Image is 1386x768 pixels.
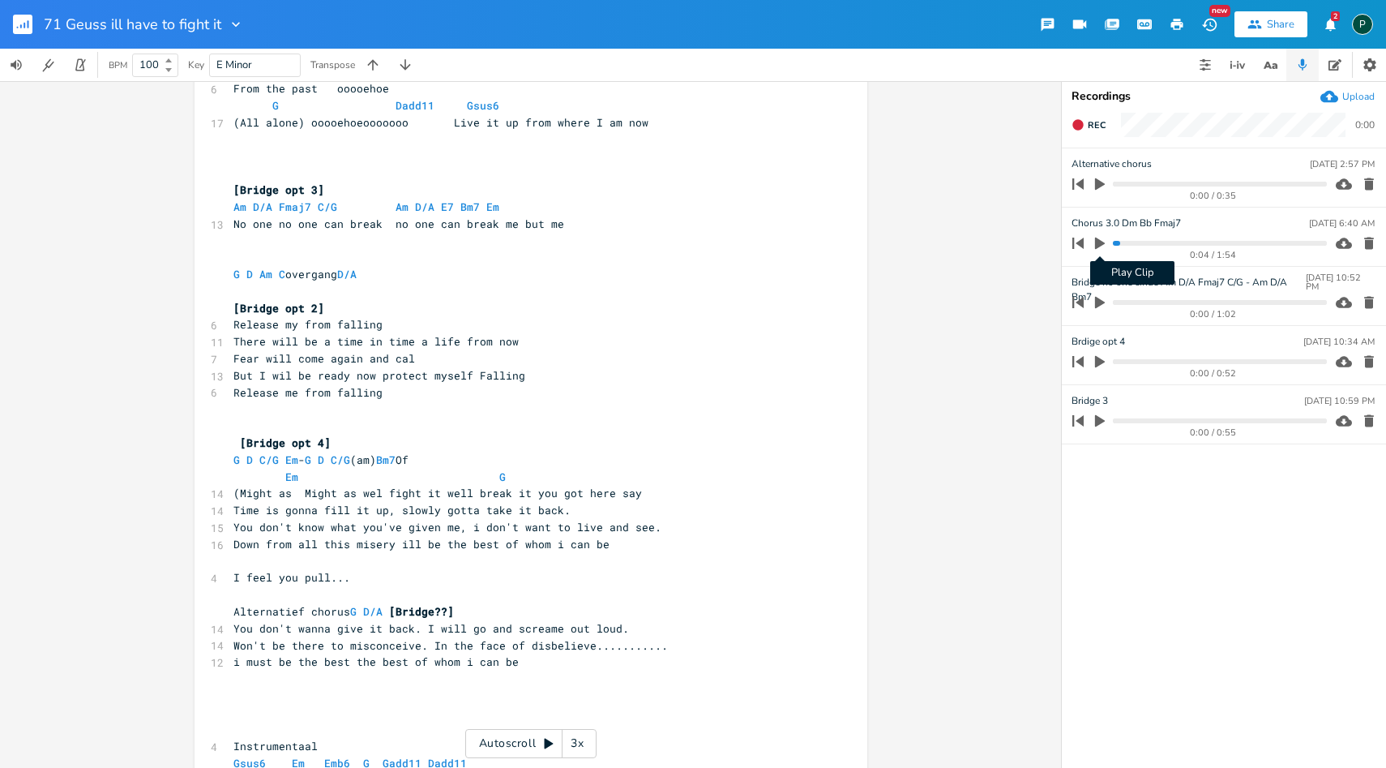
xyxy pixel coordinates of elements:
button: New [1193,10,1226,39]
span: But I wil be ready now protect myself Falling [233,368,525,383]
div: 0:00 / 0:35 [1100,191,1327,200]
div: Upload [1342,90,1375,103]
span: Am [259,267,272,281]
span: Time is gonna fill it up, slowly gotta take it back. [233,503,571,517]
span: Release my from falling [233,317,383,332]
div: [DATE] 10:59 PM [1304,397,1375,405]
span: E7 [441,200,454,214]
span: Chorus 3.0 Dm Bb Fmaj7 [1072,216,1181,231]
span: Alternative chorus [1072,157,1152,172]
span: Instrumentaal [233,739,318,753]
span: [Bridge opt 4] [240,435,331,450]
span: G [305,453,311,467]
span: Am [233,200,246,214]
span: D [246,267,253,281]
button: Share [1234,11,1307,37]
span: (All alone) ooooehoeooooooo Live it up from where I am now [233,115,648,130]
span: No one no one can break no one can break me but me [233,217,564,231]
span: C/G [331,453,350,467]
span: [Bridge opt 2] [233,301,324,315]
span: Brdige opt 4 [1072,334,1125,350]
span: Rec [1088,119,1106,131]
div: 0:00 / 0:55 [1100,428,1327,437]
div: Autoscroll [465,729,597,758]
span: i must be the best the best of whom i can be [233,654,519,669]
span: Em [486,200,499,214]
div: [DATE] 2:57 PM [1310,160,1375,169]
div: Key [188,60,204,70]
div: New [1209,5,1230,17]
span: You don't wanna give it back. I will go and screame out loud. [233,621,629,636]
div: [DATE] 10:52 PM [1306,273,1375,291]
span: Em [285,453,298,467]
span: G [272,98,279,113]
span: G [233,453,240,467]
span: Bm7 [460,200,480,214]
div: Transpose [310,60,355,70]
span: C [279,267,285,281]
span: G [499,470,506,484]
span: [Bridge opt 3] [233,182,324,197]
span: [Bridge??] [389,604,454,619]
span: G [350,604,357,619]
span: D/A [337,267,357,281]
div: [DATE] 10:34 AM [1303,337,1375,346]
div: 3x [563,729,592,758]
span: overgang [233,267,357,281]
span: 71 Geuss ill have to fight it [44,17,221,32]
div: 0:00 [1355,120,1375,130]
div: 0:00 / 0:52 [1100,369,1327,378]
span: E Minor [216,58,252,72]
div: 0:00 / 1:02 [1100,310,1327,319]
div: Piepo [1352,14,1373,35]
span: D/A [415,200,434,214]
div: BPM [109,61,127,70]
div: Share [1267,17,1294,32]
span: Fmaj7 [279,200,311,214]
span: D/A [253,200,272,214]
span: You don't know what you've given me, i don't want to live and see. [233,520,661,534]
span: Won't be there to misconceive. In the face of disbelieve........... [233,638,668,653]
button: Upload [1320,88,1375,105]
div: 2 [1331,11,1340,21]
span: C/G [259,453,279,467]
span: - (am) Of [233,453,409,467]
div: Recordings [1072,91,1376,102]
span: D [246,453,253,467]
span: I feel you pull... [233,570,350,585]
span: Fear will come again and cal [233,351,415,366]
div: 0:04 / 1:54 [1100,251,1327,260]
span: Bm7 [376,453,396,467]
button: P [1352,6,1373,43]
span: C/G [318,200,337,214]
span: Alternatief chorus [233,604,454,619]
span: Em [285,470,298,484]
div: [DATE] 6:40 AM [1309,219,1375,228]
span: From the past ooooehoe [233,81,389,96]
span: Gsus6 [467,98,499,113]
button: Play Clip [1089,230,1110,256]
button: 2 [1314,10,1346,39]
span: Bridge 3 [1072,393,1108,409]
span: D/A [363,604,383,619]
span: Release me from falling [233,385,383,400]
button: Rec [1065,112,1112,138]
span: Am [396,200,409,214]
span: Bridge no one einde Am D/A Fmaj7 C/G - Am D/A Bm7 [1072,275,1306,290]
span: (Might as Might as wel fight it well break it you got here say [233,486,642,500]
span: D [318,453,324,467]
span: Dadd11 [396,98,434,113]
span: G [233,267,240,281]
span: There will be a time in time a life from now [233,334,519,349]
span: Down from all this misery ill be the best of whom i can be [233,537,610,551]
